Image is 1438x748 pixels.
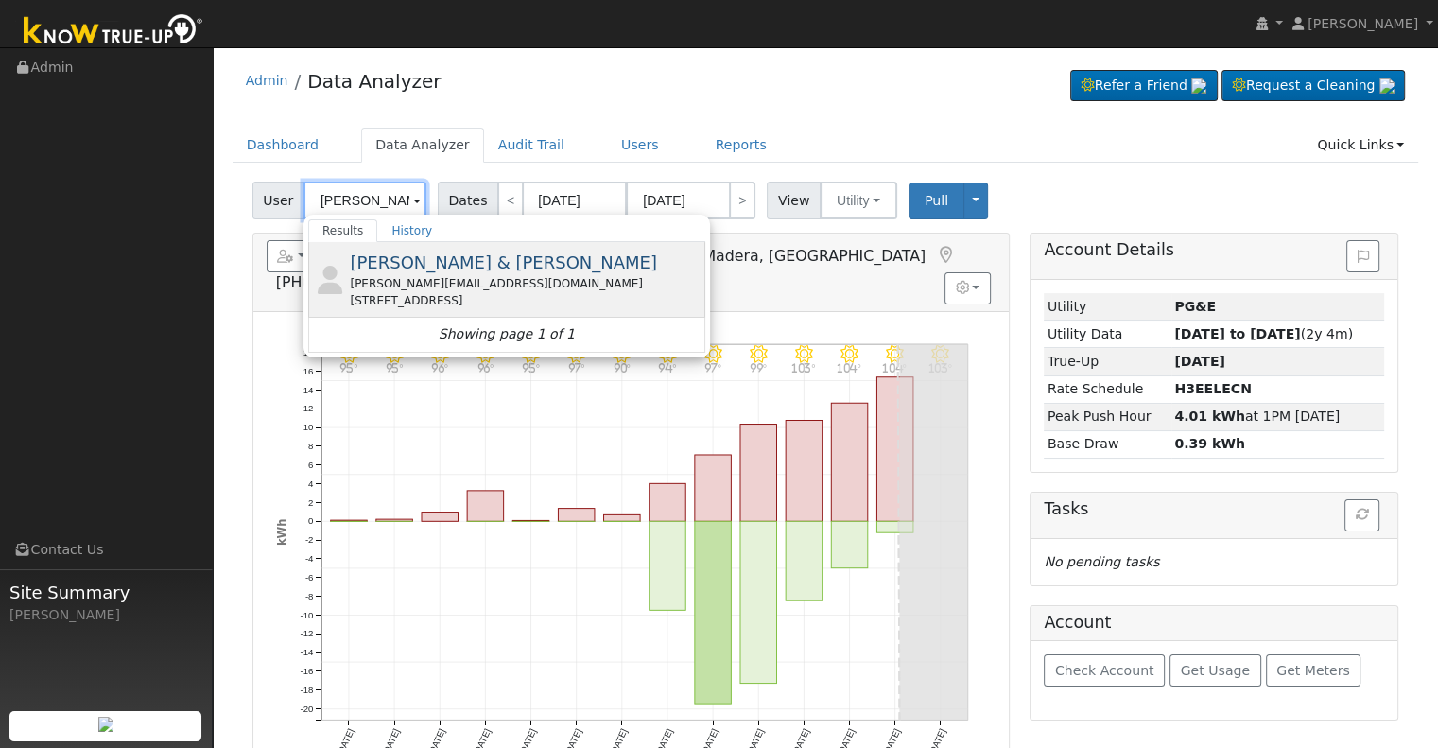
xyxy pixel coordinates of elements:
p: 95° [333,363,365,374]
strong: 0.39 kWh [1174,436,1245,451]
a: Audit Trail [484,128,579,163]
p: 97° [561,363,593,374]
rect: onclick="" [376,519,413,521]
rect: onclick="" [603,514,640,521]
text: -12 [300,628,313,638]
strong: [DATE] [1174,354,1225,369]
text: kWh [274,518,287,546]
strong: ID: 16722976, authorized: 05/14/25 [1174,299,1216,314]
p: 95° [378,363,410,374]
i: 8/01 - Clear [476,345,494,363]
text: 12 [303,403,313,413]
a: < [497,182,524,219]
rect: onclick="" [512,520,549,521]
td: Utility [1044,293,1170,321]
input: Select a User [303,182,426,219]
i: Showing page 1 of 1 [439,324,575,344]
rect: onclick="" [740,521,777,683]
text: -4 [305,553,314,564]
i: 8/06 - Clear [704,345,722,363]
strong: 4.01 kWh [1174,409,1245,424]
p: 104° [834,363,866,374]
text: 16 [303,366,313,376]
a: Refer a Friend [1070,70,1218,102]
a: Admin [246,73,288,88]
a: Request a Cleaning [1221,70,1405,102]
img: retrieve [98,717,113,732]
rect: onclick="" [650,521,686,610]
text: 2 [308,496,313,507]
text: 0 [308,515,313,526]
text: -14 [300,647,314,657]
text: -16 [300,666,313,676]
i: 8/03 - Clear [567,345,585,363]
button: Issue History [1346,240,1379,272]
rect: onclick="" [695,521,732,704]
i: 7/31 - Clear [431,345,449,363]
rect: onclick="" [330,520,367,521]
p: 99° [742,363,774,374]
h5: Account [1044,613,1111,632]
h5: Account Details [1044,240,1384,260]
td: Base Draw [1044,430,1170,458]
p: 104° [879,363,911,374]
a: Users [607,128,673,163]
td: Peak Push Hour [1044,403,1170,430]
span: (2y 4m) [1174,326,1353,341]
text: 18 [303,347,313,357]
i: 8/08 - Clear [795,345,813,363]
a: Reports [702,128,781,163]
span: Dates [438,182,498,219]
i: 8/10 - Clear [886,345,904,363]
p: 96° [424,363,456,374]
img: retrieve [1191,78,1206,94]
text: -2 [305,534,314,545]
td: at 1PM [DATE] [1171,403,1385,430]
i: 8/09 - Clear [840,345,858,363]
text: 6 [308,460,313,470]
img: retrieve [1379,78,1395,94]
span: View [767,182,821,219]
text: -18 [300,685,313,695]
button: Get Meters [1266,654,1361,687]
a: > [729,182,755,219]
td: Utility Data [1044,321,1170,348]
rect: onclick="" [831,521,868,567]
span: Get Meters [1276,663,1350,678]
td: Rate Schedule [1044,375,1170,403]
div: [STREET_ADDRESS] [350,292,701,309]
p: 103° [788,363,821,374]
text: 14 [303,384,313,394]
strong: T [1174,381,1252,396]
text: -6 [305,572,314,583]
rect: onclick="" [695,455,732,521]
rect: onclick="" [650,483,686,521]
button: Pull [909,183,964,219]
a: Quick Links [1303,128,1418,163]
span: [PERSON_NAME] [1308,16,1418,31]
a: Data Analyzer [361,128,484,163]
p: 94° [651,363,684,374]
span: User [252,182,304,219]
button: Refresh [1344,499,1379,531]
p: 96° [469,363,501,374]
div: [PERSON_NAME][EMAIL_ADDRESS][DOMAIN_NAME] [350,275,701,292]
text: 8 [308,441,313,451]
rect: onclick="" [876,377,913,522]
span: [PERSON_NAME] & [PERSON_NAME] [350,252,657,272]
span: Site Summary [9,580,202,605]
span: Get Usage [1181,663,1250,678]
span: [PHONE_NUMBER] [276,273,413,291]
rect: onclick="" [831,403,868,521]
a: Dashboard [233,128,334,163]
text: 4 [308,478,314,489]
i: 8/04 - Clear [613,345,631,363]
p: 90° [606,363,638,374]
h5: Tasks [1044,499,1384,519]
text: -8 [305,591,314,601]
div: [PERSON_NAME] [9,605,202,625]
rect: onclick="" [467,491,504,521]
rect: onclick="" [740,424,777,521]
strong: [DATE] to [DATE] [1174,326,1300,341]
button: Check Account [1044,654,1165,687]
